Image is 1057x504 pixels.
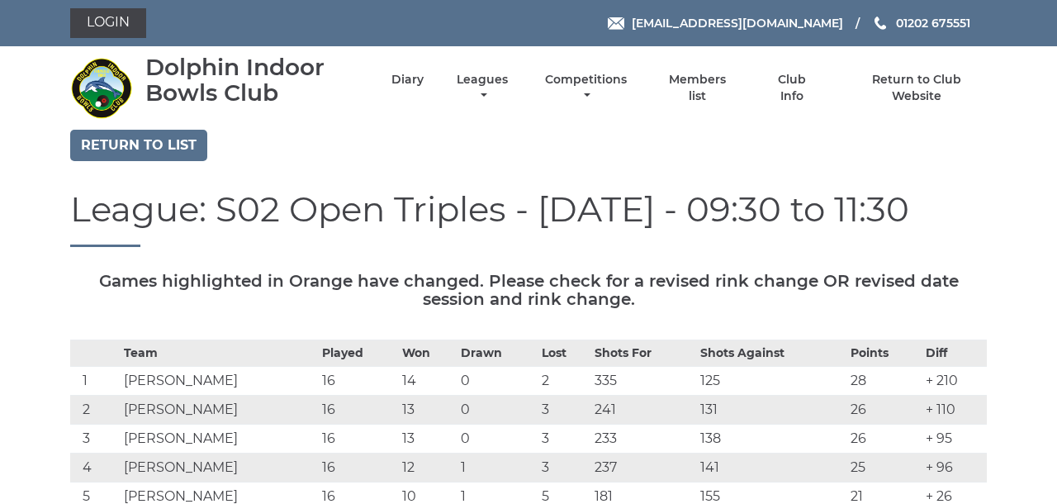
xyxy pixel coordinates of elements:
[846,340,922,367] th: Points
[538,396,591,425] td: 3
[590,425,696,454] td: 233
[398,425,457,454] td: 13
[70,190,987,247] h1: League: S02 Open Triples - [DATE] - 09:30 to 11:30
[70,57,132,119] img: Dolphin Indoor Bowls Club
[398,367,457,396] td: 14
[70,454,120,483] td: 4
[872,14,970,32] a: Phone us 01202 675551
[846,454,922,483] td: 25
[120,340,318,367] th: Team
[922,454,987,483] td: + 96
[120,367,318,396] td: [PERSON_NAME]
[608,17,624,30] img: Email
[457,340,537,367] th: Drawn
[398,454,457,483] td: 12
[590,367,696,396] td: 335
[120,454,318,483] td: [PERSON_NAME]
[538,454,591,483] td: 3
[70,367,120,396] td: 1
[696,367,846,396] td: 125
[145,55,363,106] div: Dolphin Indoor Bowls Club
[457,396,537,425] td: 0
[70,272,987,308] h5: Games highlighted in Orange have changed. Please check for a revised rink change OR revised date ...
[765,72,818,104] a: Club Info
[457,367,537,396] td: 0
[453,72,512,104] a: Leagues
[847,72,987,104] a: Return to Club Website
[120,425,318,454] td: [PERSON_NAME]
[120,396,318,425] td: [PERSON_NAME]
[457,454,537,483] td: 1
[608,14,843,32] a: Email [EMAIL_ADDRESS][DOMAIN_NAME]
[70,425,120,454] td: 3
[398,340,457,367] th: Won
[318,454,398,483] td: 16
[846,367,922,396] td: 28
[590,340,696,367] th: Shots For
[660,72,736,104] a: Members list
[457,425,537,454] td: 0
[318,396,398,425] td: 16
[846,425,922,454] td: 26
[922,340,987,367] th: Diff
[538,425,591,454] td: 3
[696,340,846,367] th: Shots Against
[70,130,207,161] a: Return to list
[896,16,970,31] span: 01202 675551
[590,454,696,483] td: 237
[922,396,987,425] td: + 110
[70,8,146,38] a: Login
[696,425,846,454] td: 138
[922,367,987,396] td: + 210
[846,396,922,425] td: 26
[922,425,987,454] td: + 95
[398,396,457,425] td: 13
[632,16,843,31] span: [EMAIL_ADDRESS][DOMAIN_NAME]
[391,72,424,88] a: Diary
[70,396,120,425] td: 2
[590,396,696,425] td: 241
[538,367,591,396] td: 2
[696,396,846,425] td: 131
[318,340,398,367] th: Played
[538,340,591,367] th: Lost
[318,425,398,454] td: 16
[318,367,398,396] td: 16
[541,72,631,104] a: Competitions
[875,17,886,30] img: Phone us
[696,454,846,483] td: 141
